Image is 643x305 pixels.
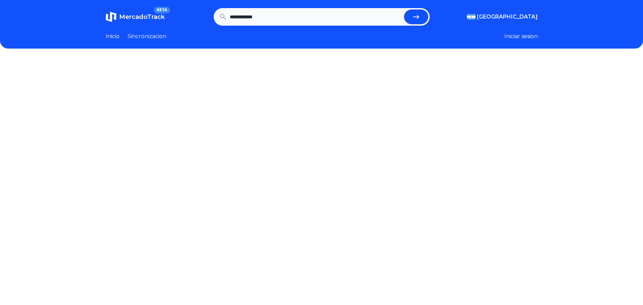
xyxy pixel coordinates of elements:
a: Inicio [106,32,119,40]
span: BETA [154,7,170,13]
a: MercadoTrackBETA [106,11,165,22]
button: [GEOGRAPHIC_DATA] [467,13,538,21]
a: Sincronizacion [128,32,166,40]
img: Argentina [467,14,476,20]
span: MercadoTrack [119,13,165,21]
img: MercadoTrack [106,11,116,22]
button: Iniciar sesion [504,32,538,40]
span: [GEOGRAPHIC_DATA] [477,13,538,21]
